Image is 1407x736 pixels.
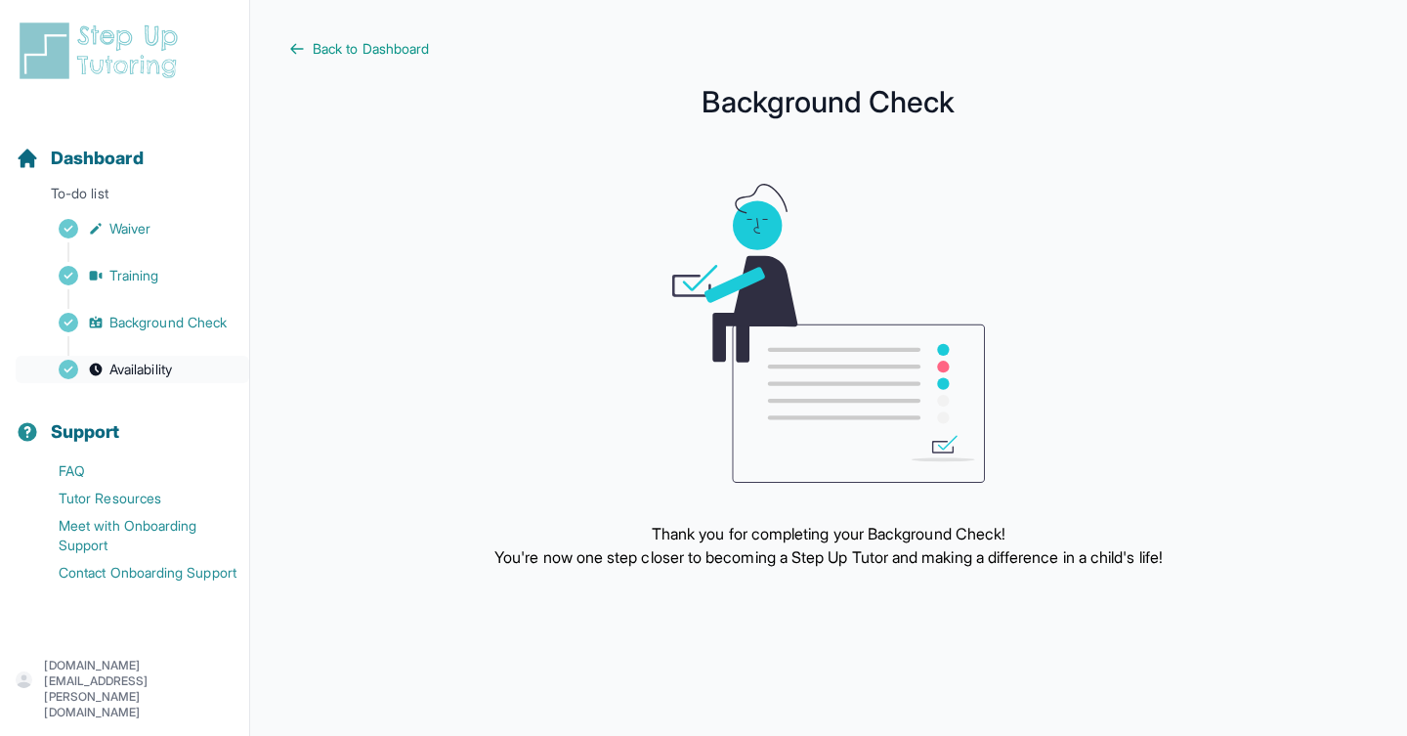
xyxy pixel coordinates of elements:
a: Availability [16,356,249,383]
a: Tutor Resources [16,485,249,512]
span: Training [109,266,159,285]
p: You're now one step closer to becoming a Step Up Tutor and making a difference in a child's life! [494,545,1163,569]
span: Background Check [109,313,227,332]
p: Thank you for completing your Background Check! [494,522,1163,545]
img: logo [16,20,190,82]
a: Training [16,262,249,289]
a: Meet with Onboarding Support [16,512,249,559]
span: Waiver [109,219,150,238]
span: Dashboard [51,145,144,172]
p: To-do list [8,184,241,211]
button: [DOMAIN_NAME][EMAIL_ADDRESS][PERSON_NAME][DOMAIN_NAME] [16,658,234,720]
span: Availability [109,360,172,379]
a: Waiver [16,215,249,242]
a: Back to Dashboard [289,39,1368,59]
a: Dashboard [16,145,144,172]
span: Support [51,418,120,446]
a: Background Check [16,309,249,336]
a: FAQ [16,457,249,485]
a: Contact Onboarding Support [16,559,249,586]
button: Support [8,387,241,454]
span: Back to Dashboard [313,39,429,59]
p: [DOMAIN_NAME][EMAIL_ADDRESS][PERSON_NAME][DOMAIN_NAME] [44,658,234,720]
img: meeting graphic [672,184,985,483]
button: Dashboard [8,113,241,180]
h1: Background Check [289,90,1368,113]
